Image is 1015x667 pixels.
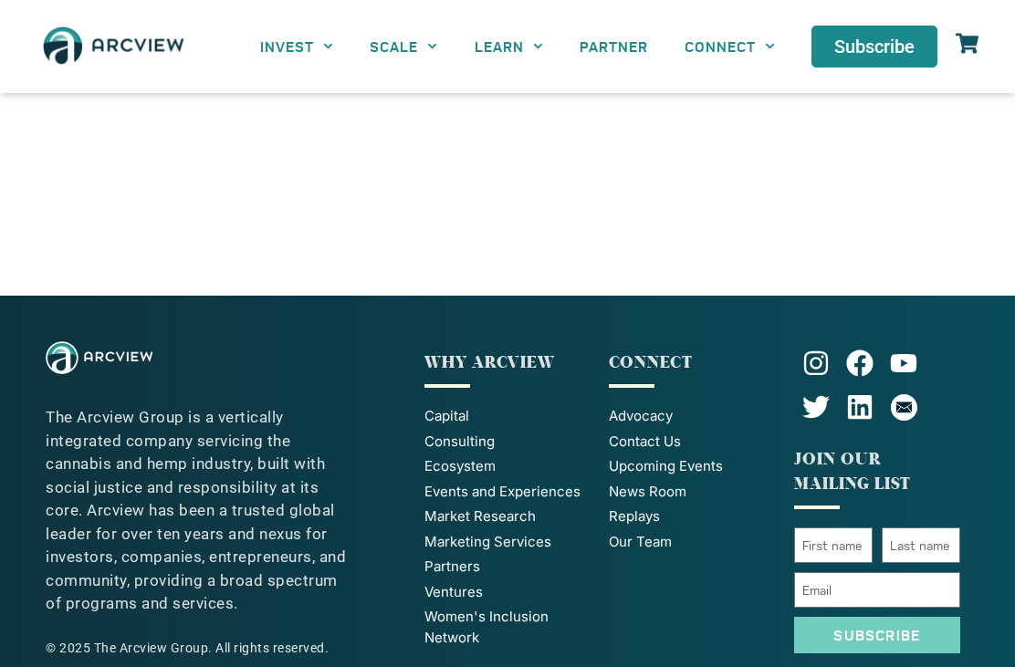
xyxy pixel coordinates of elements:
[609,456,723,477] span: Upcoming Events
[609,350,775,375] div: CONNECT
[424,532,591,553] a: Marketing Services
[609,532,775,553] a: Our Team
[811,26,937,68] a: Subscribe
[456,26,561,67] a: LEARN
[424,582,483,603] span: Ventures
[609,482,775,503] a: News Room
[424,582,591,603] a: Ventures
[833,628,920,642] span: Subscribe
[242,26,793,67] nav: Menu
[609,456,775,477] a: Upcoming Events
[46,639,347,658] div: © 2025 The Arcview Group. All rights reserved.
[46,406,347,616] p: The Arcview Group is a vertically integrated company servicing the cannabis and hemp industry, bu...
[666,26,793,67] a: CONNECT
[351,26,455,67] a: SCALE
[561,26,666,67] a: PARTNER
[424,482,591,503] a: Events and Experiences
[37,18,191,75] img: The Arcview Group
[609,406,775,427] a: Advocacy
[609,506,775,527] a: Replays
[609,432,775,453] a: Contact Us
[609,432,681,453] span: Contact Us
[424,456,496,477] span: Ecosystem
[609,482,686,503] span: News Room
[424,456,591,477] a: Ecosystem
[242,26,351,67] a: INVEST
[424,506,591,527] a: Market Research
[609,506,660,527] span: Replays
[834,37,915,56] span: Subscribe
[424,432,591,453] a: Consulting
[424,532,551,553] span: Marketing Services
[424,432,495,453] span: Consulting
[424,607,591,648] a: Women's Inclusion Network
[609,406,673,427] span: Advocacy
[794,572,960,608] input: Email
[609,532,672,553] span: Our Team
[794,447,960,496] p: JOIN OUR MAILING LIST
[794,617,960,653] button: Subscribe
[882,527,960,563] input: Last name
[424,482,581,503] span: Events and Experiences
[424,406,469,427] span: Capital
[424,557,591,578] a: Partners
[424,406,591,427] a: Capital
[794,527,873,563] input: First name
[424,506,536,527] span: Market Research
[46,341,152,374] img: The Arcview Group
[424,350,591,375] p: WHY ARCVIEW
[424,557,480,578] span: Partners
[794,527,960,662] form: Mailing list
